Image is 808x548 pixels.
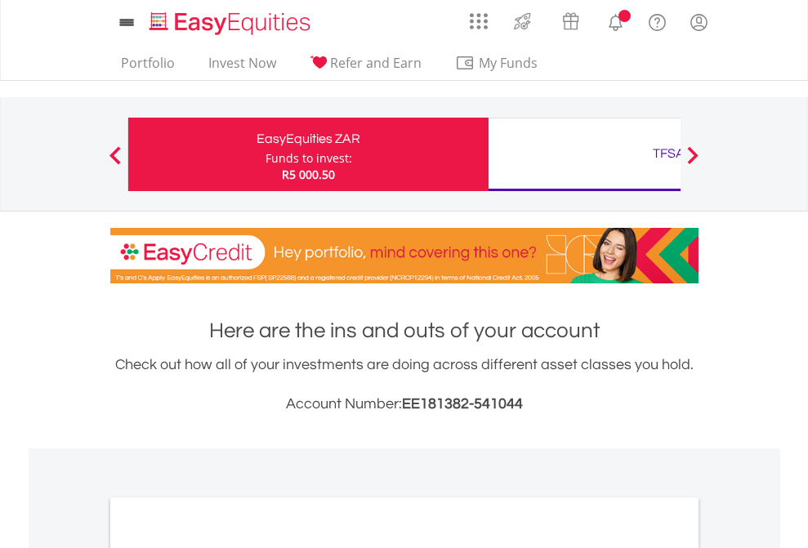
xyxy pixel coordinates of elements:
span: R5 000.50 [282,167,335,182]
div: Check out how all of your investments are doing across different asset classes you hold. [110,354,699,416]
h1: Here are the ins and outs of your account [110,316,699,345]
img: EasyEquities_Logo.png [146,10,317,37]
a: Invest Now [202,55,283,80]
a: My Profile [678,4,720,40]
div: Funds to invest: [266,150,352,167]
img: grid-menu-icon.svg [470,12,488,30]
button: Previous [99,154,132,171]
a: Vouchers [547,4,595,34]
button: Next [676,154,709,171]
span: Refer and Earn [330,54,422,72]
span: My Funds [455,52,562,74]
img: vouchers-v2.svg [557,8,584,34]
img: thrive-v2.svg [509,8,536,34]
a: Notifications [595,4,636,37]
span: EE181382-541044 [402,396,523,412]
a: Home page [143,4,317,37]
div: EasyEquities ZAR [138,127,479,150]
h3: Account Number: [110,393,699,416]
img: EasyCredit Promotion Banner [110,228,699,283]
a: FAQ's and Support [636,4,678,37]
a: Refer and Earn [303,55,428,80]
a: Portfolio [114,55,181,80]
a: AppsGrid [459,4,498,30]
